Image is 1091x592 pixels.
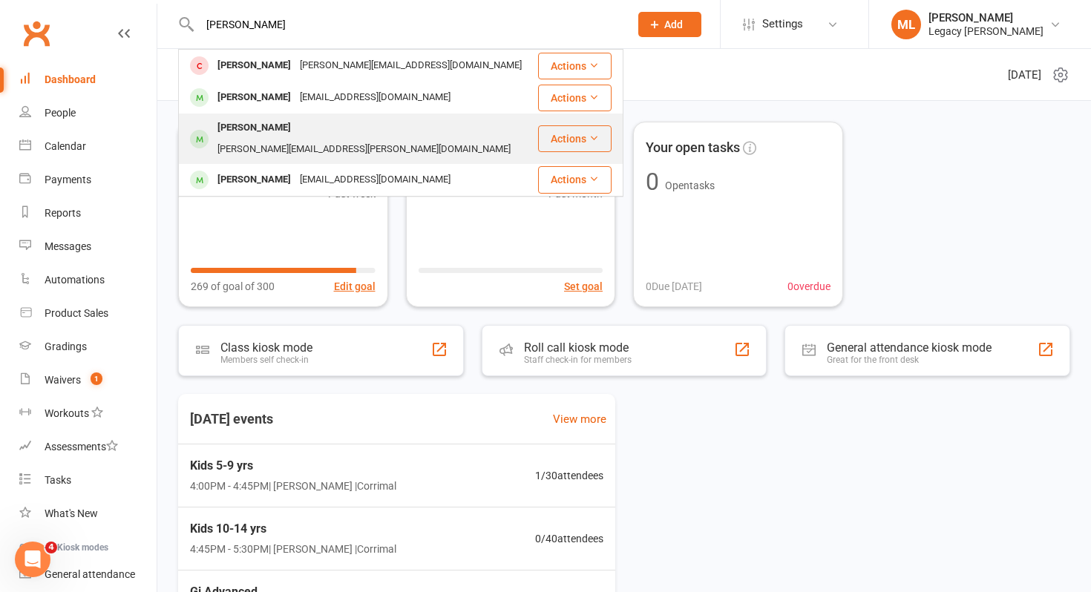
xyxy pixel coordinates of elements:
[19,497,157,530] a: What's New
[45,307,108,319] div: Product Sales
[827,355,992,365] div: Great for the front desk
[213,169,295,191] div: [PERSON_NAME]
[190,456,396,476] span: Kids 5-9 yrs
[295,169,455,191] div: [EMAIL_ADDRESS][DOMAIN_NAME]
[19,397,157,430] a: Workouts
[646,278,702,295] span: 0 Due [DATE]
[45,542,57,553] span: 4
[928,24,1044,38] div: Legacy [PERSON_NAME]
[665,180,715,191] span: Open tasks
[213,87,295,108] div: [PERSON_NAME]
[19,263,157,297] a: Automations
[195,14,619,35] input: Search...
[45,441,118,453] div: Assessments
[524,341,632,355] div: Roll call kiosk mode
[787,278,830,295] span: 0 overdue
[646,170,659,194] div: 0
[45,207,81,219] div: Reports
[45,274,105,286] div: Automations
[564,278,603,295] button: Set goal
[45,407,89,419] div: Workouts
[191,278,275,295] span: 269 of goal of 300
[538,166,612,193] button: Actions
[220,341,312,355] div: Class kiosk mode
[762,7,803,41] span: Settings
[19,464,157,497] a: Tasks
[191,174,231,198] div: 269
[295,55,526,76] div: [PERSON_NAME][EMAIL_ADDRESS][DOMAIN_NAME]
[538,53,612,79] button: Actions
[19,96,157,130] a: People
[45,107,76,119] div: People
[15,542,50,577] iframe: Intercom live chat
[19,430,157,464] a: Assessments
[538,125,612,152] button: Actions
[524,355,632,365] div: Staff check-in for members
[45,174,91,185] div: Payments
[891,10,921,39] div: ML
[19,230,157,263] a: Messages
[45,374,81,386] div: Waivers
[334,278,376,295] button: Edit goal
[91,372,102,385] span: 1
[928,11,1044,24] div: [PERSON_NAME]
[213,139,515,160] div: [PERSON_NAME][EMAIL_ADDRESS][PERSON_NAME][DOMAIN_NAME]
[19,558,157,591] a: General attendance kiosk mode
[535,467,603,484] span: 1 / 30 attendees
[45,140,86,152] div: Calendar
[19,197,157,230] a: Reports
[1008,66,1041,84] span: [DATE]
[19,130,157,163] a: Calendar
[45,240,91,252] div: Messages
[190,541,396,557] span: 4:45PM - 5:30PM | [PERSON_NAME] | Corrimal
[638,12,701,37] button: Add
[295,87,455,108] div: [EMAIL_ADDRESS][DOMAIN_NAME]
[220,355,312,365] div: Members self check-in
[45,507,98,519] div: What's New
[535,530,603,547] span: 0 / 40 attendees
[45,341,87,352] div: Gradings
[19,297,157,330] a: Product Sales
[213,55,295,76] div: [PERSON_NAME]
[538,85,612,111] button: Actions
[190,519,396,539] span: Kids 10-14 yrs
[19,364,157,397] a: Waivers 1
[827,341,992,355] div: General attendance kiosk mode
[19,63,157,96] a: Dashboard
[190,478,396,494] span: 4:00PM - 4:45PM | [PERSON_NAME] | Corrimal
[19,330,157,364] a: Gradings
[19,163,157,197] a: Payments
[553,410,606,428] a: View more
[45,73,96,85] div: Dashboard
[18,15,55,52] a: Clubworx
[45,568,135,580] div: General attendance
[45,474,71,486] div: Tasks
[664,19,683,30] span: Add
[213,117,295,139] div: [PERSON_NAME]
[646,137,740,159] span: Your open tasks
[419,174,459,198] div: 203
[178,406,285,433] h3: [DATE] events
